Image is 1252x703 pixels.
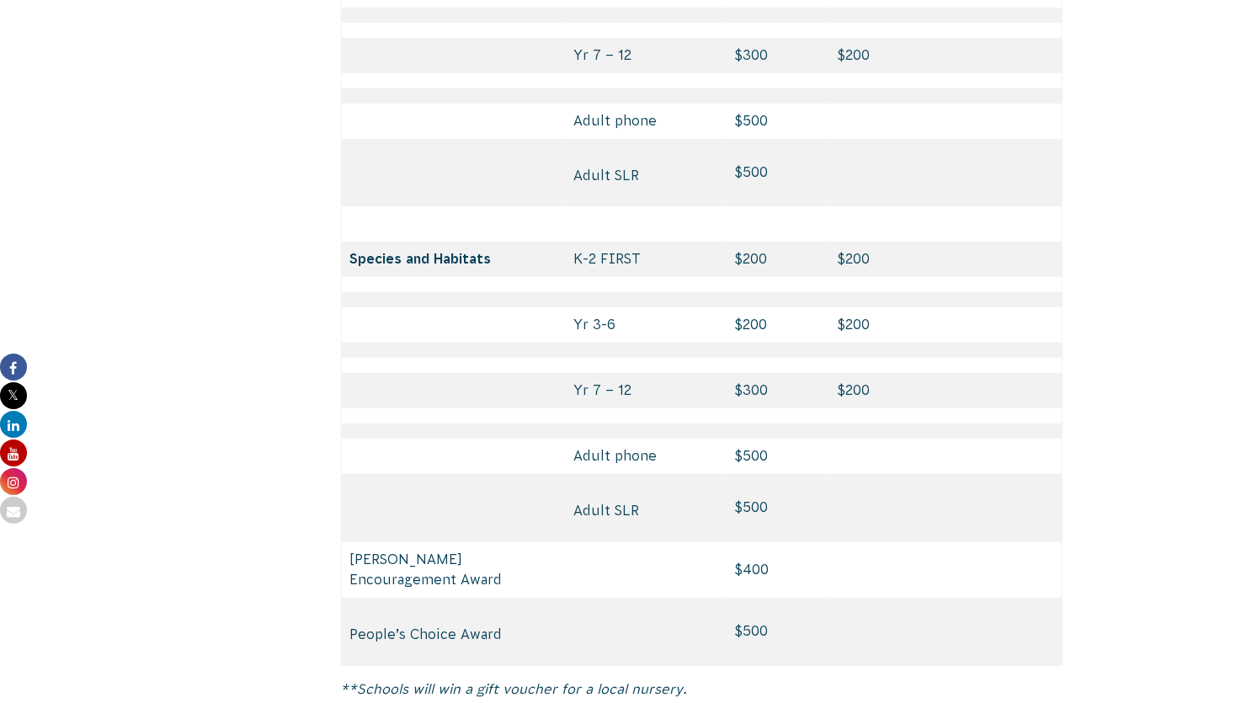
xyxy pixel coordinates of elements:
[573,166,718,184] p: Adult SLR
[727,439,829,474] td: $500
[829,373,1063,408] td: $200
[341,542,565,598] td: [PERSON_NAME] Encouragement Award
[727,598,829,666] td: $500
[565,242,727,277] td: K-2 FIRST
[727,104,829,139] td: $500
[350,251,492,266] strong: Species and Habitats
[829,38,1063,73] td: $200
[829,307,1063,343] td: $200
[565,439,727,474] td: Adult phone
[727,307,829,343] td: $200
[341,681,688,696] em: **Schools will win a gift voucher for a local nursery.
[727,542,829,598] td: $400
[565,373,727,408] td: Yr 7 – 12
[727,139,829,206] td: $500
[727,474,829,541] td: $500
[573,501,718,519] p: Adult SLR
[565,38,727,73] td: Yr 7 – 12
[350,625,557,643] p: People’s Choice Award
[565,307,727,343] td: Yr 3-6
[727,373,829,408] td: $300
[565,104,727,139] td: Adult phone
[829,242,1063,277] td: $200
[727,38,829,73] td: $300
[727,242,829,277] td: $200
